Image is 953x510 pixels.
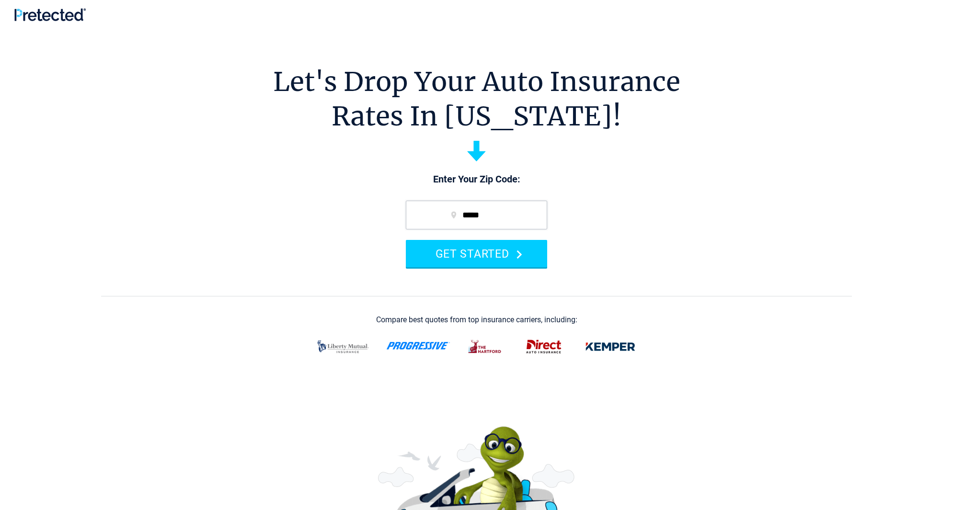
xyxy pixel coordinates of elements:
button: GET STARTED [406,240,547,267]
input: zip code [406,201,547,229]
h1: Let's Drop Your Auto Insurance Rates In [US_STATE]! [273,65,680,134]
img: progressive [386,342,450,350]
div: Compare best quotes from top insurance carriers, including: [376,316,577,324]
p: Enter Your Zip Code: [396,173,557,186]
img: liberty [311,334,375,359]
img: Pretected Logo [14,8,86,21]
img: direct [520,334,567,359]
img: thehartford [462,334,509,359]
img: kemper [579,334,642,359]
